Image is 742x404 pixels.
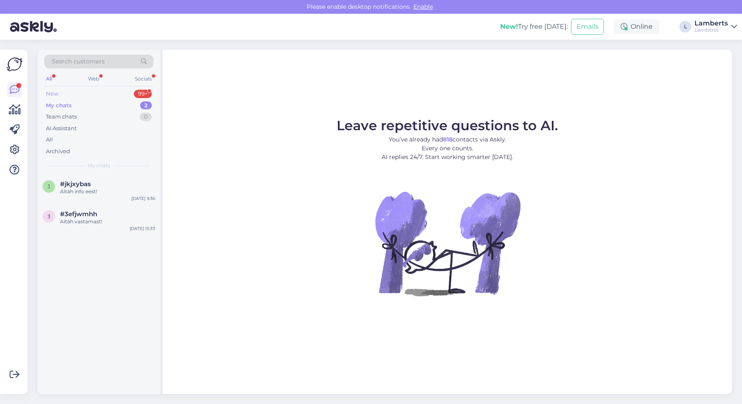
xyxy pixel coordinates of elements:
div: 0 [140,113,152,121]
div: [DATE] 15:33 [130,225,155,232]
span: My chats [88,162,110,169]
div: Lamberts [694,27,728,33]
button: Emails [571,19,604,35]
div: All [46,136,53,144]
div: New [46,90,58,98]
div: Aitäh vastamast! [60,218,155,225]
img: No Chat active [372,168,523,318]
b: New! [500,23,518,30]
span: Search customers [52,57,105,66]
div: 2 [140,101,152,110]
div: Aitäh info eest! [60,188,155,195]
span: 3 [48,213,50,220]
span: #3efjwmhh [60,210,97,218]
div: Lamberts [694,20,728,27]
p: You’ve already had contacts via Askly. Every one counts. AI replies 24/7. Start working smarter [... [337,135,558,162]
div: My chats [46,101,72,110]
div: Socials [133,73,153,84]
div: L [679,21,691,33]
div: [DATE] 9:36 [131,195,155,202]
div: Archived [46,147,70,156]
span: Leave repetitive questions to AI. [337,117,558,134]
span: Enable [411,3,435,10]
span: #jkjxybas [60,180,91,188]
div: AI Assistant [46,124,77,133]
div: Online [614,19,659,34]
div: Web [86,73,101,84]
div: 99+ [134,90,152,98]
a: LambertsLamberts [694,20,737,33]
img: Askly Logo [7,56,23,72]
div: Team chats [46,113,77,121]
div: Try free [DATE]: [500,22,568,32]
b: 818 [443,136,453,143]
div: All [44,73,54,84]
span: j [48,183,50,189]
